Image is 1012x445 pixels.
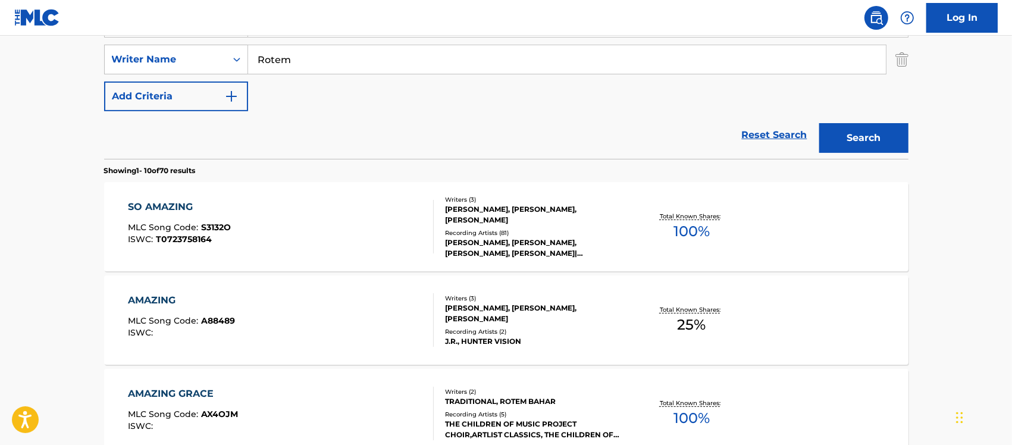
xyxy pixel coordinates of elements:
div: THE CHILDREN OF MUSIC PROJECT CHOIR,ARTLIST CLASSICS, THE CHILDREN OF MUSIC PROJECT CHOIR, THE CH... [445,419,625,440]
span: 100 % [673,221,710,242]
p: Total Known Shares: [660,212,723,221]
a: SO AMAZINGMLC Song Code:S3132OISWC:T0723758164Writers (3)[PERSON_NAME], [PERSON_NAME], [PERSON_NA... [104,182,908,271]
img: search [869,11,883,25]
span: ISWC : [128,234,156,245]
div: TRADITIONAL, ROTEM BAHAR [445,396,625,407]
span: MLC Song Code : [128,409,201,419]
span: S3132O [201,222,231,233]
span: ISWC : [128,327,156,338]
span: ISWC : [128,421,156,431]
img: 9d2ae6d4665cec9f34b9.svg [224,89,239,104]
div: AMAZING GRACE [128,387,238,401]
div: AMAZING [128,293,235,308]
button: Search [819,123,908,153]
div: Recording Artists ( 81 ) [445,228,625,237]
img: help [900,11,914,25]
p: Total Known Shares: [660,305,723,314]
div: [PERSON_NAME], [PERSON_NAME], [PERSON_NAME], [PERSON_NAME]|[PERSON_NAME], [PERSON_NAME], [PERSON_... [445,237,625,259]
form: Search Form [104,8,908,159]
div: [PERSON_NAME], [PERSON_NAME], [PERSON_NAME] [445,303,625,324]
a: Public Search [864,6,888,30]
span: A88489 [201,315,235,326]
a: AMAZINGMLC Song Code:A88489ISWC:Writers (3)[PERSON_NAME], [PERSON_NAME], [PERSON_NAME]Recording A... [104,275,908,365]
div: Writer Name [112,52,219,67]
button: Add Criteria [104,82,248,111]
div: Help [895,6,919,30]
img: MLC Logo [14,9,60,26]
div: Writers ( 2 ) [445,387,625,396]
div: Writers ( 3 ) [445,195,625,204]
a: Log In [926,3,998,33]
div: [PERSON_NAME], [PERSON_NAME], [PERSON_NAME] [445,204,625,225]
span: MLC Song Code : [128,222,201,233]
img: Delete Criterion [895,45,908,74]
p: Total Known Shares: [660,399,723,408]
div: Recording Artists ( 5 ) [445,410,625,419]
div: Recording Artists ( 2 ) [445,327,625,336]
div: Writers ( 3 ) [445,294,625,303]
span: AX4OJM [201,409,238,419]
div: Drag [956,400,963,435]
span: 25 % [677,314,706,336]
span: MLC Song Code : [128,315,201,326]
div: SO AMAZING [128,200,231,214]
iframe: Chat Widget [953,388,1012,445]
div: J.R., HUNTER VISION [445,336,625,347]
a: Reset Search [736,122,813,148]
span: 100 % [673,408,710,429]
span: T0723758164 [156,234,212,245]
p: Showing 1 - 10 of 70 results [104,165,196,176]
